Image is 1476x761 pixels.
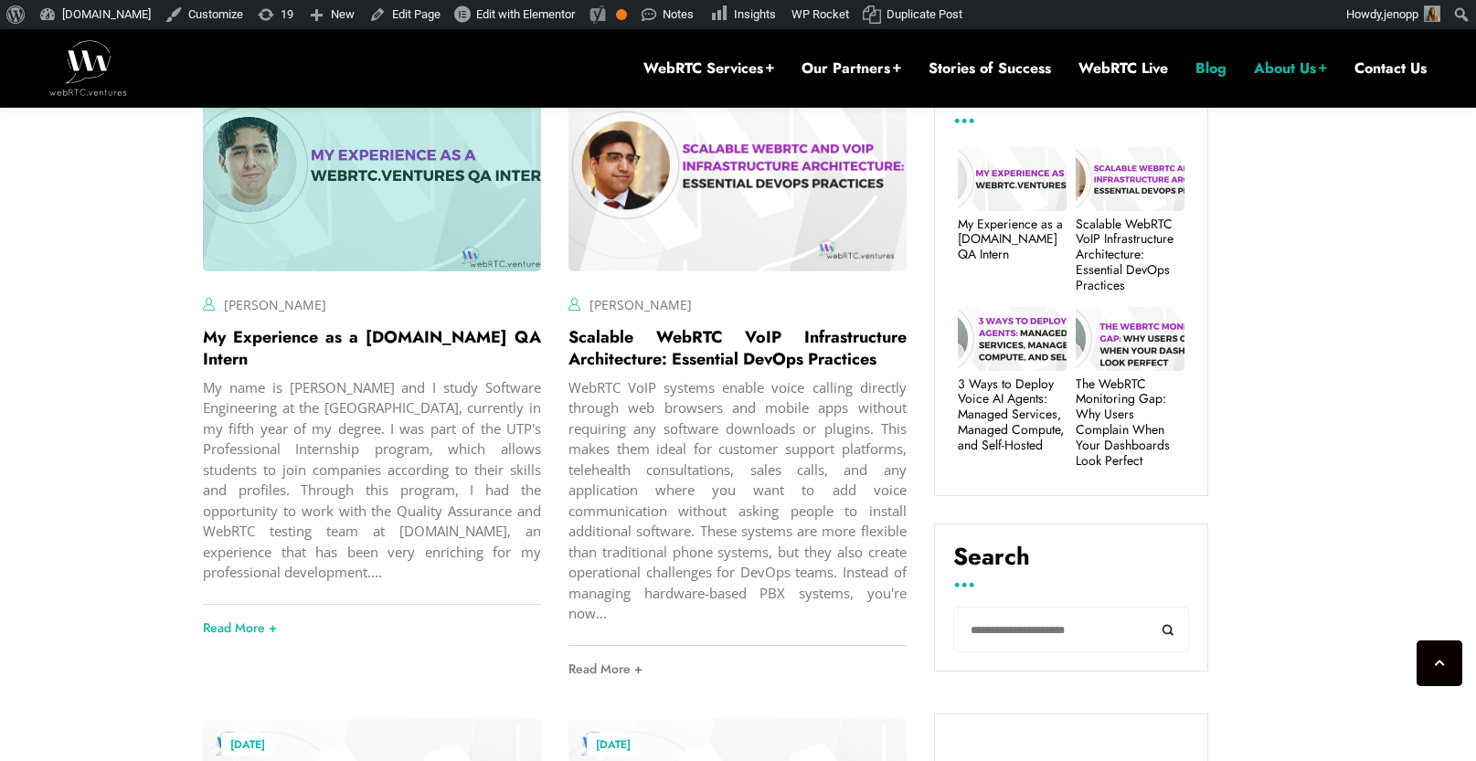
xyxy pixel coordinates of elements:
[734,7,776,21] span: Insights
[203,377,541,583] div: My name is [PERSON_NAME] and I study Software Engineering at the [GEOGRAPHIC_DATA], currently in ...
[476,7,575,21] span: Edit with Elementor
[203,605,541,650] a: Read More +
[568,646,907,692] a: Read More +
[958,217,1067,262] a: My Experience as a [DOMAIN_NAME] QA Intern
[568,59,907,270] img: image
[802,58,901,79] a: Our Partners
[1195,58,1226,79] a: Blog
[643,58,774,79] a: WebRTC Services
[1354,58,1427,79] a: Contact Us
[224,296,326,313] a: [PERSON_NAME]
[568,377,907,624] div: WebRTC VoIP systems enable voice calling directly through web browsers and mobile apps without re...
[953,543,1189,585] label: Search
[1076,217,1184,293] a: Scalable WebRTC VoIP Infrastructure Architecture: Essential DevOps Practices
[49,40,127,95] img: WebRTC.ventures
[568,325,907,371] a: Scalable WebRTC VoIP Infrastructure Architecture: Essential DevOps Practices
[1384,7,1418,21] span: jenopp
[1078,58,1168,79] a: WebRTC Live
[1076,376,1184,469] a: The WebRTC Monitoring Gap: Why Users Complain When Your Dashboards Look Perfect
[953,79,1189,121] h4: Recent Blog Posts
[929,58,1051,79] a: Stories of Success
[589,296,692,313] a: [PERSON_NAME]
[616,9,627,20] div: OK
[587,733,640,756] a: [DATE]
[1254,58,1327,79] a: About Us
[1148,607,1189,653] button: Search
[221,733,274,756] a: [DATE]
[958,376,1067,453] a: 3 Ways to Deploy Voice AI Agents: Managed Services, Managed Compute, and Self-Hosted
[203,325,541,371] a: My Experience as a [DOMAIN_NAME] QA Intern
